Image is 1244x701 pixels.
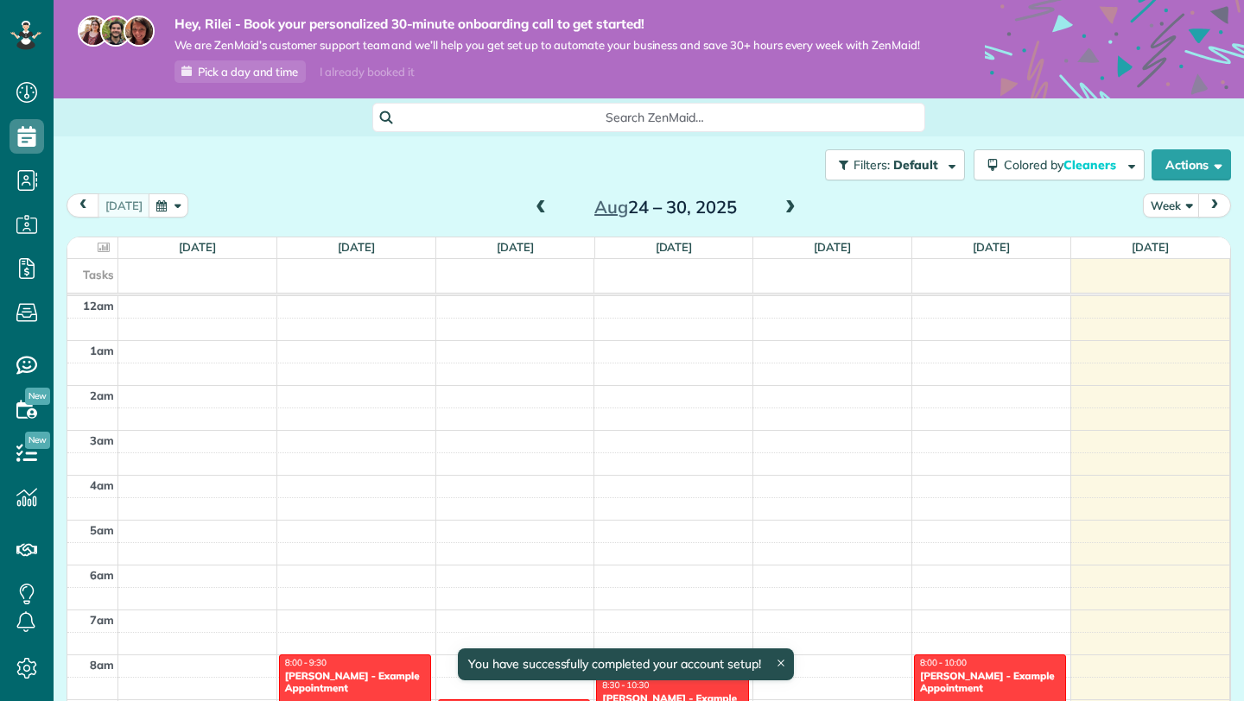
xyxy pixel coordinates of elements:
[1152,149,1231,180] button: Actions
[25,432,50,449] span: New
[1132,240,1169,254] a: [DATE]
[557,198,773,217] h2: 24 – 30, 2025
[285,657,327,668] span: 8:00 - 9:30
[284,670,426,695] div: [PERSON_NAME] - Example Appointment
[458,648,794,680] div: You have successfully completed your account setup!
[1004,157,1122,173] span: Colored by
[974,149,1145,180] button: Colored byCleaners
[338,240,375,254] a: [DATE]
[1063,157,1119,173] span: Cleaners
[83,299,114,313] span: 12am
[920,657,967,668] span: 8:00 - 10:00
[90,613,114,627] span: 7am
[175,16,920,33] strong: Hey, Rilei - Book your personalized 30-minute onboarding call to get started!
[825,149,965,180] button: Filters: Default
[90,523,114,537] span: 5am
[973,240,1010,254] a: [DATE]
[179,240,216,254] a: [DATE]
[90,433,114,447] span: 3am
[83,268,114,281] span: Tasks
[67,193,99,217] button: prev
[198,65,298,79] span: Pick a day and time
[90,568,114,582] span: 6am
[854,157,890,173] span: Filters:
[309,61,424,83] div: I already booked it
[90,344,114,357] span: 1am
[814,240,851,254] a: [DATE]
[893,157,939,173] span: Default
[175,60,306,83] a: Pick a day and time
[919,670,1061,695] div: [PERSON_NAME] - Example Appointment
[90,388,114,402] span: 2am
[90,478,114,492] span: 4am
[816,149,965,180] a: Filters: Default
[497,240,534,254] a: [DATE]
[1143,193,1200,217] button: Week
[602,679,649,691] span: 8:30 - 10:30
[25,388,50,405] span: New
[98,193,150,217] button: [DATE]
[1198,193,1231,217] button: next
[656,240,693,254] a: [DATE]
[78,16,109,47] img: maria-72a9807cf96188c08ef61303f053569d2e2a8a1cde33d635c8a3ac13582a053d.jpg
[100,16,131,47] img: jorge-587dff0eeaa6aab1f244e6dc62b8924c3b6ad411094392a53c71c6c4a576187d.jpg
[594,196,628,218] span: Aug
[90,658,114,672] span: 8am
[124,16,155,47] img: michelle-19f622bdf1676172e81f8f8fba1fb50e276960ebfe0243fe18214015130c80e4.jpg
[175,38,920,53] span: We are ZenMaid’s customer support team and we’ll help you get set up to automate your business an...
